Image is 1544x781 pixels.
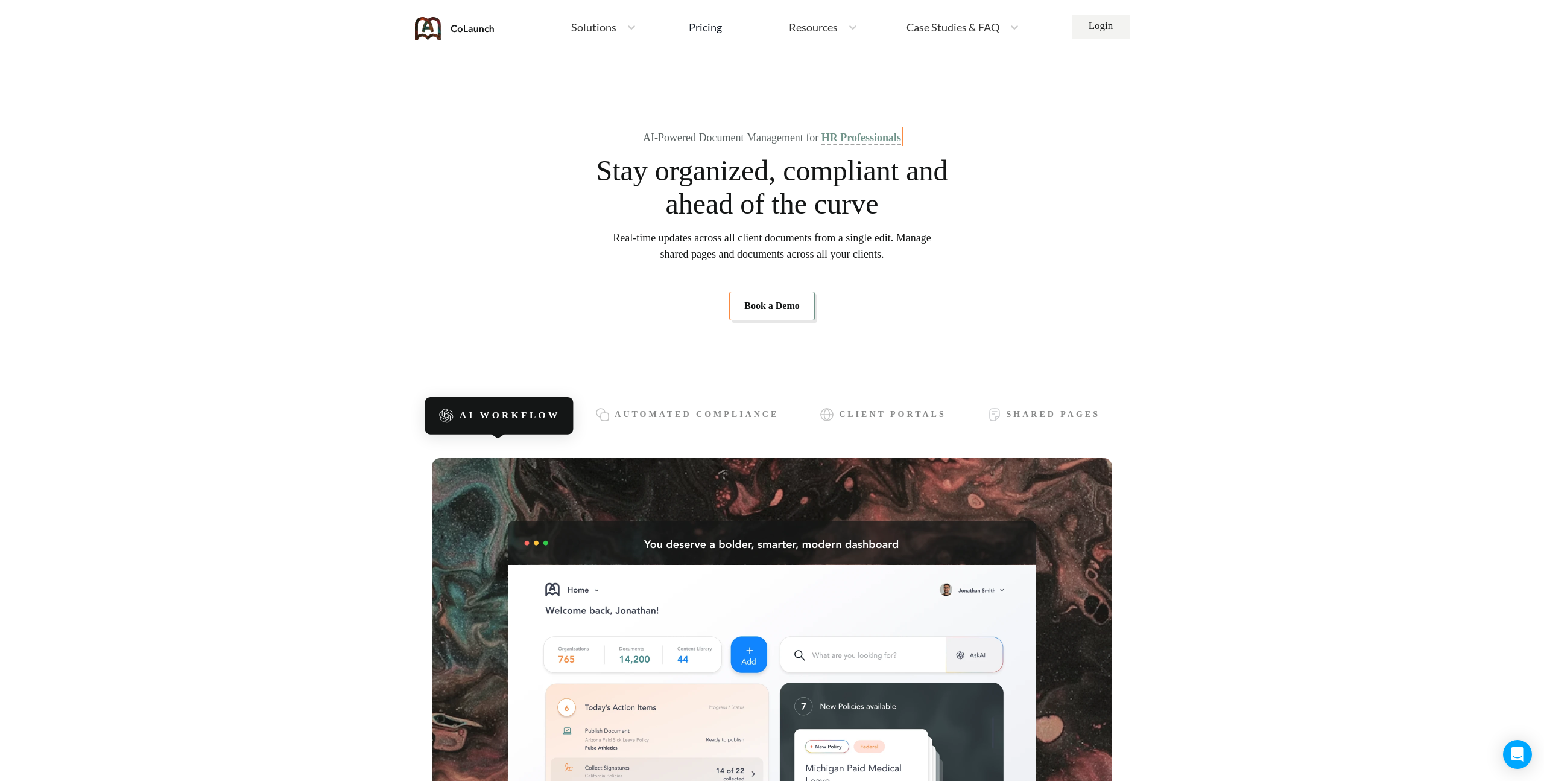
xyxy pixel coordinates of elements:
[1072,15,1130,39] a: Login
[987,407,1002,422] img: icon
[615,410,779,419] span: Automated Compliance
[613,230,931,263] span: Real-time updates across all client documents from a single edit. Manage shared pages and documen...
[438,408,454,424] img: icon
[821,132,901,145] span: HR Professionals
[839,410,946,419] span: Client Portals
[643,132,901,144] div: AI-Powered Document Management for
[1007,410,1100,419] span: Shared Pages
[729,292,815,320] a: Book a Demo
[595,407,610,422] img: icon
[460,410,560,421] span: AI Workflow
[820,407,834,422] img: icon
[415,17,495,40] img: coLaunch
[689,22,722,33] div: Pricing
[571,22,616,33] span: Solutions
[789,22,838,33] span: Resources
[595,154,949,220] span: Stay organized, compliant and ahead of the curve
[1503,740,1532,769] div: Open Intercom Messenger
[689,16,722,38] a: Pricing
[906,22,999,33] span: Case Studies & FAQ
